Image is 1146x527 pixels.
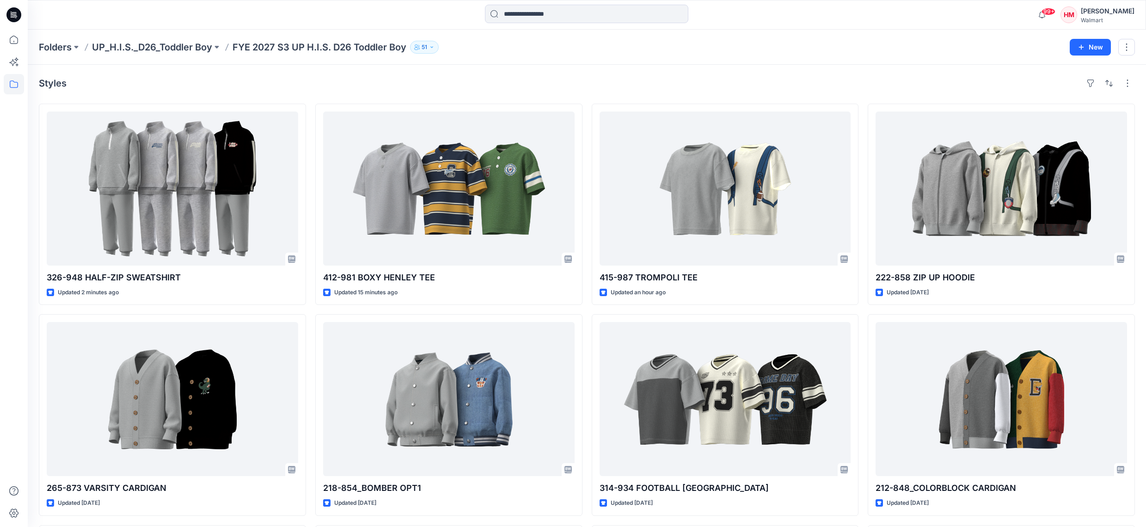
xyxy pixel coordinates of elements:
[334,288,398,298] p: Updated 15 minutes ago
[47,112,298,266] a: 326-948 HALF-ZIP SWEATSHIRT
[876,271,1127,284] p: 222-858 ZIP UP HOODIE
[47,271,298,284] p: 326-948 HALF-ZIP SWEATSHIRT
[323,112,575,266] a: 412-981 BOXY HENLEY TEE
[47,482,298,495] p: 265-873 VARSITY CARDIGAN
[1081,6,1134,17] div: [PERSON_NAME]
[600,271,851,284] p: 415-987 TROMPOLI TEE
[323,482,575,495] p: 218-854_BOMBER OPT1
[422,42,427,52] p: 51
[1070,39,1111,56] button: New
[611,288,666,298] p: Updated an hour ago
[1081,17,1134,24] div: Walmart
[47,322,298,476] a: 265-873 VARSITY CARDIGAN
[39,78,67,89] h4: Styles
[323,271,575,284] p: 412-981 BOXY HENLEY TEE
[876,322,1127,476] a: 212-848_COLORBLOCK CARDIGAN
[410,41,439,54] button: 51
[876,112,1127,266] a: 222-858 ZIP UP HOODIE
[233,41,406,54] p: FYE 2027 S3 UP H.I.S. D26 Toddler Boy
[600,482,851,495] p: 314-934 FOOTBALL [GEOGRAPHIC_DATA]
[600,322,851,476] a: 314-934 FOOTBALL JERSEY
[600,112,851,266] a: 415-987 TROMPOLI TEE
[887,288,929,298] p: Updated [DATE]
[876,482,1127,495] p: 212-848_COLORBLOCK CARDIGAN
[58,498,100,508] p: Updated [DATE]
[323,322,575,476] a: 218-854_BOMBER OPT1
[1042,8,1055,15] span: 99+
[58,288,119,298] p: Updated 2 minutes ago
[39,41,72,54] a: Folders
[92,41,212,54] a: UP_H.I.S._D26_Toddler Boy
[611,498,653,508] p: Updated [DATE]
[334,498,376,508] p: Updated [DATE]
[1060,6,1077,23] div: HM
[887,498,929,508] p: Updated [DATE]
